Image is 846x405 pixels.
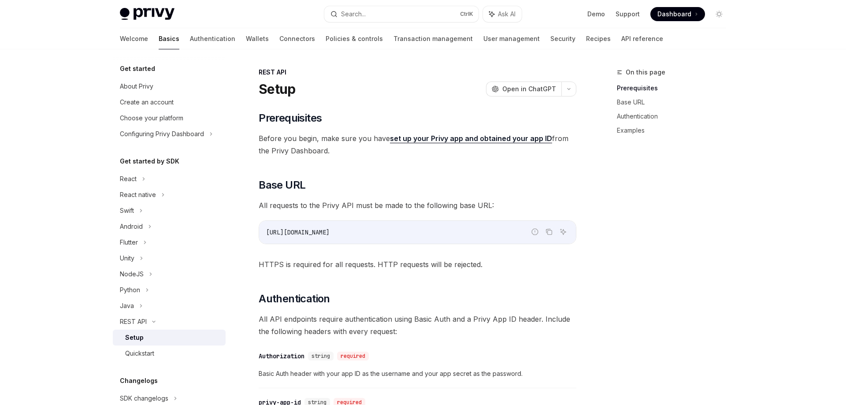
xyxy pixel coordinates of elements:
button: Open in ChatGPT [486,82,561,97]
div: Android [120,221,143,232]
h5: Get started by SDK [120,156,179,167]
div: React native [120,189,156,200]
span: Authentication [259,292,330,306]
span: Dashboard [657,10,691,19]
button: Copy the contents from the code block [543,226,555,238]
a: Basics [159,28,179,49]
a: Support [616,10,640,19]
div: REST API [259,68,576,77]
a: Wallets [246,28,269,49]
a: set up your Privy app and obtained your app ID [390,134,552,143]
div: Choose your platform [120,113,183,123]
a: Prerequisites [617,81,733,95]
a: Recipes [586,28,611,49]
button: Report incorrect code [529,226,541,238]
div: Quickstart [125,348,154,359]
span: All API endpoints require authentication using Basic Auth and a Privy App ID header. Include the ... [259,313,576,338]
a: Authentication [617,109,733,123]
span: HTTPS is required for all requests. HTTP requests will be rejected. [259,258,576,271]
div: Search... [341,9,366,19]
div: Configuring Privy Dashboard [120,129,204,139]
a: Setup [113,330,226,346]
a: Connectors [279,28,315,49]
div: REST API [120,316,147,327]
h5: Get started [120,63,155,74]
div: Python [120,285,140,295]
span: [URL][DOMAIN_NAME] [266,228,330,236]
h5: Changelogs [120,375,158,386]
a: User management [483,28,540,49]
div: Swift [120,205,134,216]
a: Welcome [120,28,148,49]
span: Before you begin, make sure you have from the Privy Dashboard. [259,132,576,157]
a: Policies & controls [326,28,383,49]
span: Ask AI [498,10,516,19]
div: About Privy [120,81,153,92]
button: Ask AI [557,226,569,238]
span: Open in ChatGPT [502,85,556,93]
span: Basic Auth header with your app ID as the username and your app secret as the password. [259,368,576,379]
div: Unity [120,253,134,264]
a: Authentication [190,28,235,49]
button: Ask AI [483,6,522,22]
span: Ctrl K [460,11,473,18]
button: Toggle dark mode [712,7,726,21]
a: API reference [621,28,663,49]
a: Dashboard [650,7,705,21]
div: Create an account [120,97,174,108]
a: Security [550,28,575,49]
a: Choose your platform [113,110,226,126]
a: About Privy [113,78,226,94]
div: NodeJS [120,269,144,279]
div: Authorization [259,352,304,360]
a: Examples [617,123,733,137]
div: required [337,352,369,360]
span: On this page [626,67,665,78]
div: SDK changelogs [120,393,168,404]
img: light logo [120,8,174,20]
h1: Setup [259,81,295,97]
button: Search...CtrlK [324,6,479,22]
div: Flutter [120,237,138,248]
a: Transaction management [393,28,473,49]
div: Setup [125,332,144,343]
div: React [120,174,137,184]
span: string [312,353,330,360]
a: Create an account [113,94,226,110]
a: Demo [587,10,605,19]
span: Prerequisites [259,111,322,125]
div: Java [120,301,134,311]
a: Quickstart [113,346,226,361]
span: All requests to the Privy API must be made to the following base URL: [259,199,576,212]
span: Base URL [259,178,305,192]
a: Base URL [617,95,733,109]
